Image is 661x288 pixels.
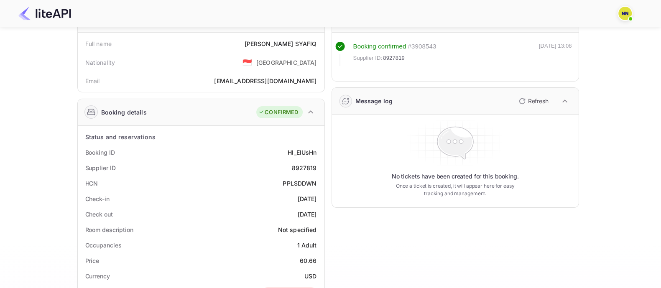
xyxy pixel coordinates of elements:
[18,7,71,20] img: LiteAPI Logo
[283,179,316,188] div: PPLSDDWN
[353,42,406,51] div: Booking confirmed
[85,163,116,172] div: Supplier ID
[85,133,156,141] div: Status and reservations
[242,55,252,70] span: United States
[85,194,110,203] div: Check-in
[278,225,317,234] div: Not specified
[383,54,405,62] span: 8927819
[101,108,147,117] div: Booking details
[539,42,572,66] div: [DATE] 13:08
[528,97,549,105] p: Refresh
[618,7,632,20] img: N/A N/A
[258,108,298,117] div: CONFIRMED
[85,179,98,188] div: HCN
[304,272,316,280] div: USD
[298,194,317,203] div: [DATE]
[85,241,122,250] div: Occupancies
[353,54,383,62] span: Supplier ID:
[214,76,316,85] div: [EMAIL_ADDRESS][DOMAIN_NAME]
[85,256,100,265] div: Price
[85,272,110,280] div: Currency
[355,97,393,105] div: Message log
[85,148,115,157] div: Booking ID
[85,225,133,234] div: Room description
[291,163,316,172] div: 8927819
[389,182,521,197] p: Once a ticket is created, it will appear here for easy tracking and management.
[85,58,115,67] div: Nationality
[392,172,519,181] p: No tickets have been created for this booking.
[514,94,552,108] button: Refresh
[244,39,316,48] div: [PERSON_NAME] SYAFIQ
[298,210,317,219] div: [DATE]
[300,256,317,265] div: 60.66
[256,58,317,67] div: [GEOGRAPHIC_DATA]
[85,210,113,219] div: Check out
[85,76,100,85] div: Email
[408,42,436,51] div: # 3908543
[288,148,316,157] div: HI_EIUsHn
[297,241,316,250] div: 1 Adult
[85,39,112,48] div: Full name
